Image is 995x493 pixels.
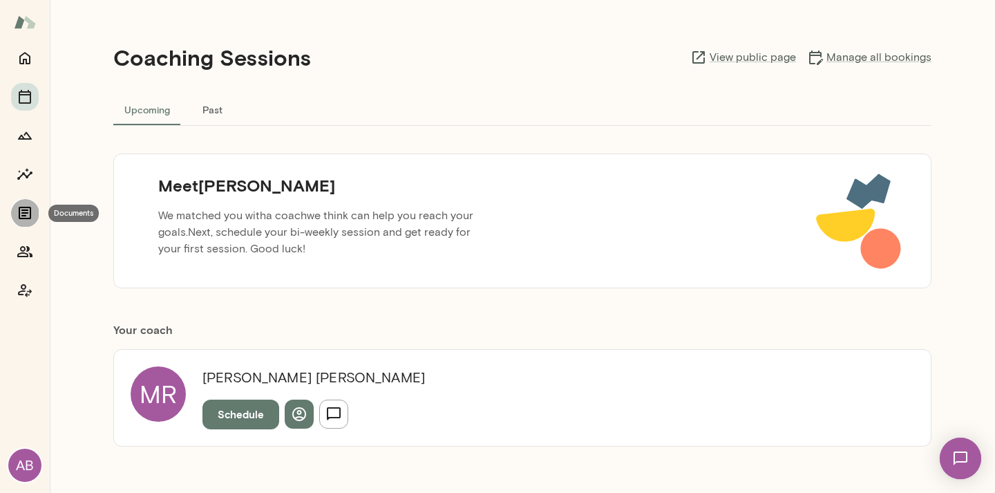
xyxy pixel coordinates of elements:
[113,93,181,126] button: Upcoming
[14,9,36,35] img: Mento
[48,205,99,222] div: Documents
[113,93,931,126] div: basic tabs example
[113,44,311,71] h4: Coaching Sessions
[181,93,243,126] button: Past
[11,83,39,111] button: Sessions
[11,238,39,266] button: Members
[131,366,186,422] div: MR
[113,322,931,338] h6: Your coach
[202,366,425,389] h6: [PERSON_NAME] [PERSON_NAME]
[11,199,39,227] button: Documents
[11,160,39,188] button: Insights
[147,202,501,263] p: We matched you with a coach we think can help you reach your goals. Next, schedule your bi-weekly...
[11,44,39,72] button: Home
[202,400,279,429] button: Schedule
[285,400,314,429] button: View profile
[8,449,41,482] div: AB
[11,122,39,149] button: Growth Plan
[147,174,501,196] h5: Meet [PERSON_NAME]
[690,49,796,66] a: View public page
[319,400,348,429] button: Send message
[11,277,39,304] button: Coach app
[807,49,931,66] a: Manage all bookings
[815,171,903,271] img: meet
